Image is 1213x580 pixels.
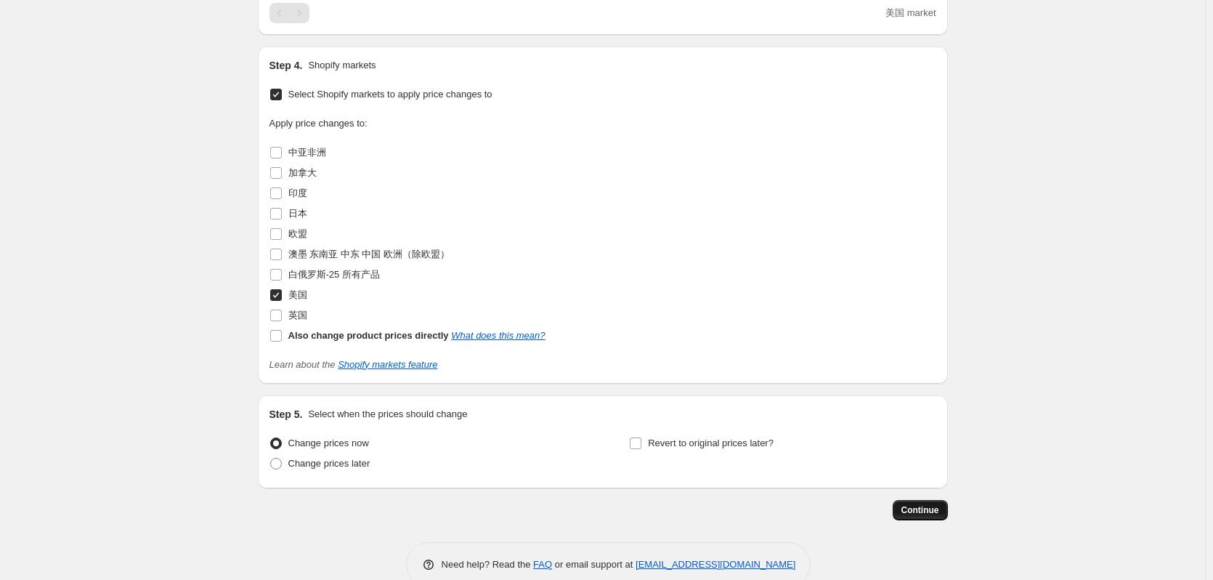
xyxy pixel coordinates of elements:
span: Apply price changes to: [269,118,368,129]
span: 美国 market [885,7,936,18]
span: 白俄罗斯-25 所有产品 [288,269,380,280]
span: Revert to original prices later? [648,438,774,448]
h2: Step 4. [269,58,303,73]
span: Change prices later [288,458,370,469]
span: 中亚非洲 [288,147,326,158]
h2: Step 5. [269,407,303,422]
span: Select Shopify markets to apply price changes to [288,89,492,100]
p: Shopify markets [308,58,376,73]
span: 澳墨 东南亚 中东 中国 欧洲（除欧盟） [288,249,450,259]
span: Continue [901,504,939,516]
a: [EMAIL_ADDRESS][DOMAIN_NAME] [636,559,795,570]
span: 加拿大 [288,167,317,178]
span: 英国 [288,310,307,321]
p: Select when the prices should change [308,407,467,422]
span: 欧盟 [288,228,307,239]
b: Also change product prices directly [288,330,449,341]
span: Change prices now [288,438,369,448]
nav: Pagination [269,3,309,23]
span: 日本 [288,208,307,219]
i: Learn about the [269,359,438,370]
a: What does this mean? [451,330,545,341]
a: Shopify markets feature [338,359,437,370]
button: Continue [893,500,948,520]
span: 美国 [288,289,307,300]
span: Need help? Read the [442,559,534,570]
a: FAQ [533,559,552,570]
span: or email support at [552,559,636,570]
span: 印度 [288,188,307,198]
